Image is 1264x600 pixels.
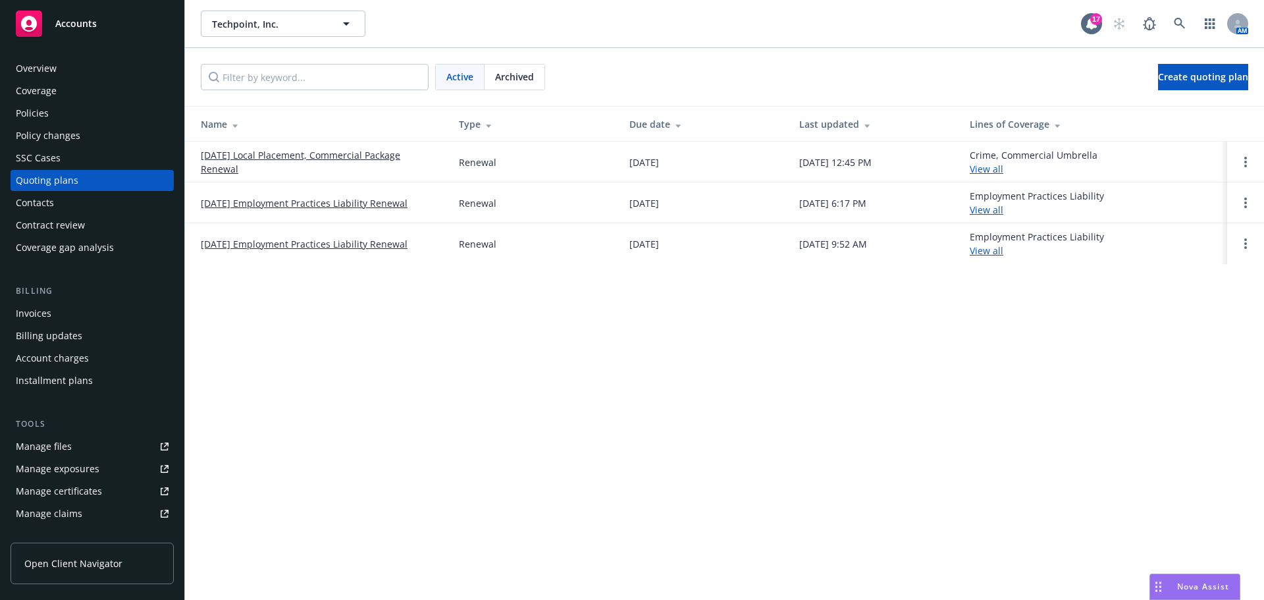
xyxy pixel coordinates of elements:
[16,481,102,502] div: Manage certificates
[11,526,174,547] a: Manage BORs
[1149,574,1240,600] button: Nova Assist
[16,103,49,124] div: Policies
[11,58,174,79] a: Overview
[1197,11,1223,37] a: Switch app
[16,348,89,369] div: Account charges
[1090,13,1102,25] div: 17
[11,237,174,258] a: Coverage gap analysis
[970,230,1104,258] div: Employment Practices Liability
[799,117,949,131] div: Last updated
[16,170,78,191] div: Quoting plans
[16,125,80,146] div: Policy changes
[11,370,174,391] a: Installment plans
[629,237,659,251] div: [DATE]
[11,215,174,236] a: Contract review
[16,58,57,79] div: Overview
[799,196,866,210] div: [DATE] 6:17 PM
[629,196,659,210] div: [DATE]
[459,117,608,131] div: Type
[201,11,365,37] button: Techpoint, Inc.
[16,80,57,101] div: Coverage
[16,503,82,524] div: Manage claims
[1238,236,1253,252] a: Open options
[201,196,408,210] a: [DATE] Employment Practices Liability Renewal
[11,192,174,213] a: Contacts
[11,436,174,457] a: Manage files
[970,163,1003,175] a: View all
[970,189,1104,217] div: Employment Practices Liability
[11,170,174,191] a: Quoting plans
[16,237,114,258] div: Coverage gap analysis
[629,155,659,169] div: [DATE]
[1158,64,1248,90] a: Create quoting plan
[11,418,174,431] div: Tools
[16,215,85,236] div: Contract review
[212,17,326,31] span: Techpoint, Inc.
[1106,11,1132,37] a: Start snowing
[201,237,408,251] a: [DATE] Employment Practices Liability Renewal
[1238,154,1253,170] a: Open options
[11,285,174,298] div: Billing
[1167,11,1193,37] a: Search
[11,5,174,42] a: Accounts
[11,148,174,169] a: SSC Cases
[1238,195,1253,211] a: Open options
[16,303,51,324] div: Invoices
[11,103,174,124] a: Policies
[11,125,174,146] a: Policy changes
[55,18,97,29] span: Accounts
[459,196,496,210] div: Renewal
[970,204,1003,216] a: View all
[16,458,99,479] div: Manage exposures
[11,325,174,346] a: Billing updates
[1136,11,1163,37] a: Report a Bug
[459,155,496,169] div: Renewal
[16,148,61,169] div: SSC Cases
[11,503,174,524] a: Manage claims
[16,192,54,213] div: Contacts
[11,348,174,369] a: Account charges
[799,155,872,169] div: [DATE] 12:45 PM
[1150,574,1167,599] div: Drag to move
[16,325,82,346] div: Billing updates
[201,64,429,90] input: Filter by keyword...
[629,117,779,131] div: Due date
[16,526,78,547] div: Manage BORs
[459,237,496,251] div: Renewal
[970,117,1217,131] div: Lines of Coverage
[24,557,122,570] span: Open Client Navigator
[970,244,1003,257] a: View all
[1177,581,1229,592] span: Nova Assist
[16,370,93,391] div: Installment plans
[16,436,72,457] div: Manage files
[446,70,473,84] span: Active
[201,148,438,176] a: [DATE] Local Placement, Commercial Package Renewal
[1158,70,1248,83] span: Create quoting plan
[11,458,174,479] a: Manage exposures
[799,237,867,251] div: [DATE] 9:52 AM
[11,481,174,502] a: Manage certificates
[201,117,438,131] div: Name
[970,148,1097,176] div: Crime, Commercial Umbrella
[11,303,174,324] a: Invoices
[11,80,174,101] a: Coverage
[495,70,534,84] span: Archived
